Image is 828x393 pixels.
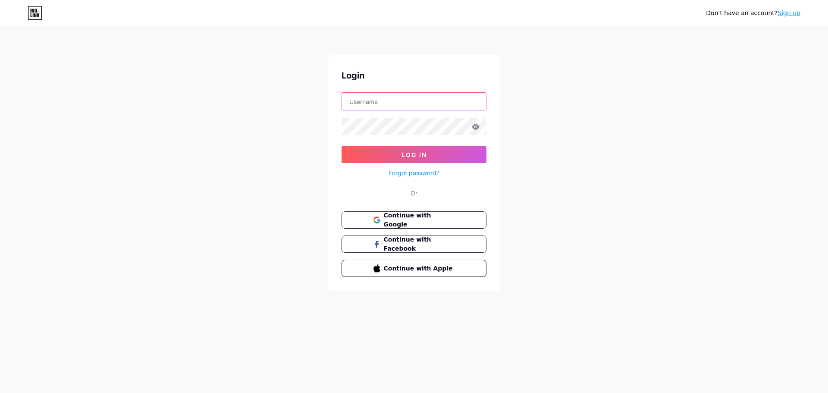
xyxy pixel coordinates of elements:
button: Continue with Facebook [342,236,486,253]
span: Continue with Facebook [384,235,455,253]
div: Login [342,69,486,82]
div: Or [411,189,417,198]
button: Log In [342,146,486,163]
span: Log In [401,151,427,158]
span: Continue with Google [384,211,455,229]
a: Sign up [778,9,800,16]
span: Continue with Apple [384,264,455,273]
button: Continue with Apple [342,260,486,277]
a: Forgot password? [389,168,439,177]
input: Username [342,93,486,110]
button: Continue with Google [342,211,486,229]
div: Don't have an account? [706,9,800,18]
